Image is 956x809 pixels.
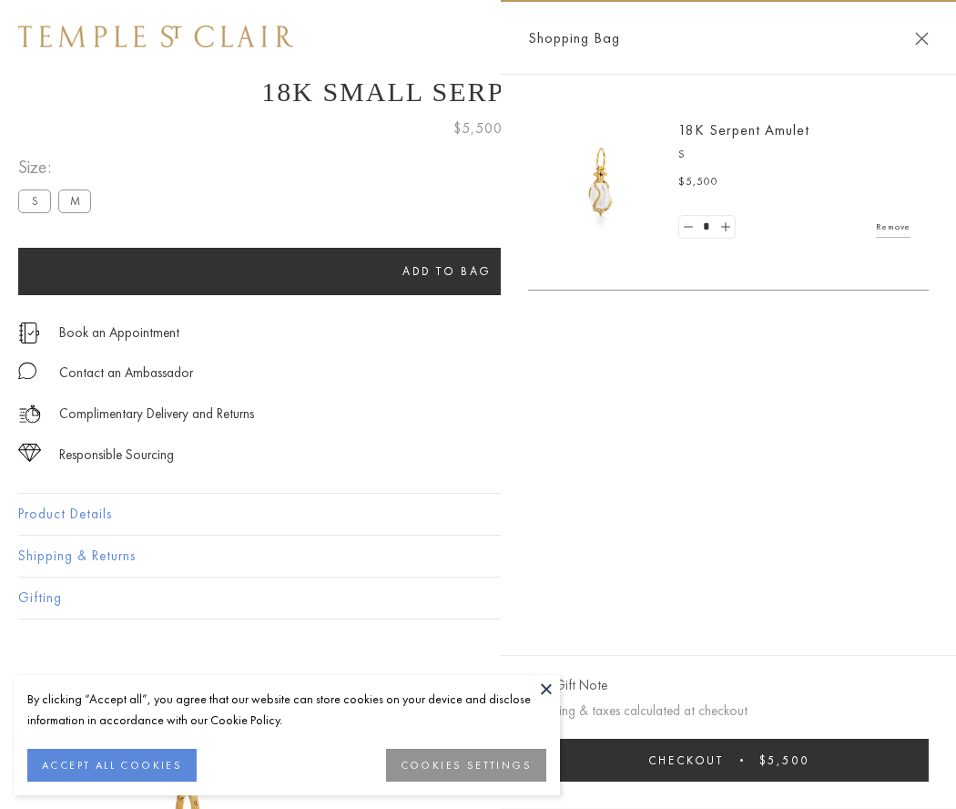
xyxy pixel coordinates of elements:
[18,152,98,182] span: Size:
[58,189,91,212] label: M
[18,536,938,577] button: Shipping & Returns
[59,362,193,384] div: Contact an Ambassador
[18,26,293,47] img: Temple St. Clair
[453,117,503,140] span: $5,500
[18,362,36,380] img: MessageIcon-01_2.svg
[18,323,40,343] img: icon_appointment.svg
[759,753,809,768] span: $5,500
[678,146,910,164] p: S
[546,128,656,237] img: P51836-E11SERPPV
[648,753,724,768] span: Checkout
[27,689,546,731] div: By clicking “Accept all”, you agree that our website can store cookies on your device and disclos...
[27,749,197,782] button: ACCEPT ALL COOKIES
[915,32,929,46] button: Close Shopping Bag
[18,403,41,425] img: icon_delivery.svg
[59,323,179,343] a: Book an Appointment
[528,674,607,697] button: Add Gift Note
[678,173,718,191] span: $5,500
[678,120,809,139] a: 18K Serpent Amulet
[386,749,546,782] button: COOKIES SETTINGS
[18,494,938,535] button: Product Details
[18,248,876,295] button: Add to bag
[59,444,174,466] div: Responsible Sourcing
[679,216,697,239] a: Set quantity to 0
[59,403,254,425] p: Complimentary Delivery and Returns
[18,578,938,619] button: Gifting
[402,263,492,279] span: Add to bag
[18,77,938,108] h1: 18K Small Serpent Amulet
[528,739,929,782] button: Checkout $5,500
[528,700,929,722] p: Shipping & taxes calculated at checkout
[528,26,620,50] span: Shopping Bag
[18,444,41,462] img: icon_sourcing.svg
[716,216,734,239] a: Set quantity to 2
[876,217,910,237] a: Remove
[18,189,51,212] label: S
